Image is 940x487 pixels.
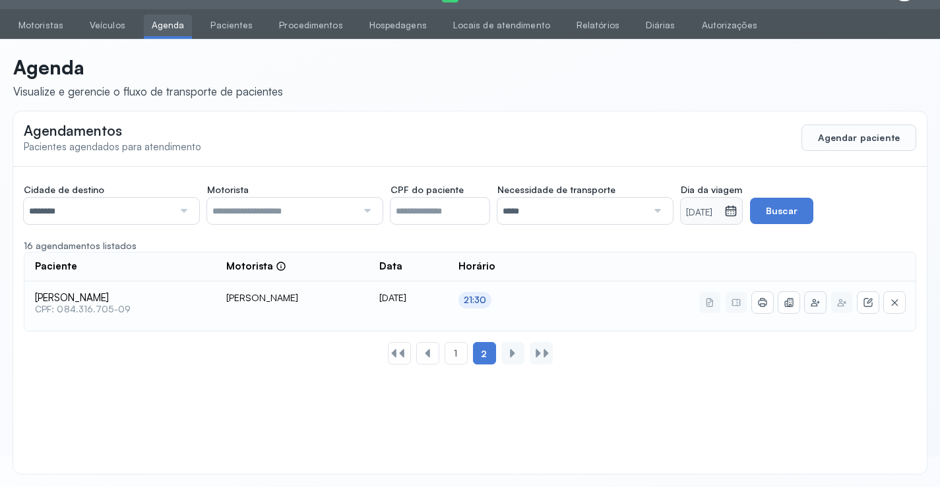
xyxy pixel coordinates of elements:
span: 1 [454,348,457,359]
div: [DATE] [379,292,437,304]
small: [DATE] [686,206,719,219]
span: Horário [458,260,495,273]
a: Relatórios [569,14,627,36]
button: Agendar paciente [801,125,916,151]
div: 21:30 [464,295,487,306]
span: 2 [481,348,487,360]
div: Visualize e gerencie o fluxo de transporte de pacientes [13,84,283,98]
a: Pacientes [203,14,261,36]
span: Motorista [207,184,249,196]
span: Paciente [35,260,77,273]
a: Locais de atendimento [445,14,558,36]
div: 16 agendamentos listados [24,240,916,252]
span: Agendamentos [24,122,122,139]
div: Motorista [226,260,286,273]
a: Autorizações [694,14,765,36]
span: [PERSON_NAME] [35,292,205,304]
a: Motoristas [11,14,71,36]
a: Veículos [82,14,133,36]
a: Agenda [144,14,193,36]
button: Buscar [750,198,813,224]
span: CPF do paciente [391,184,464,196]
span: Cidade de destino [24,184,104,196]
span: Dia da viagem [681,184,742,196]
span: Necessidade de transporte [497,184,615,196]
span: CPF: 084.316.705-09 [35,304,205,315]
a: Diárias [638,14,683,36]
a: Hospedagens [361,14,435,36]
span: Pacientes agendados para atendimento [24,140,201,153]
span: Data [379,260,402,273]
p: Agenda [13,55,283,79]
div: [PERSON_NAME] [226,292,358,304]
a: Procedimentos [271,14,350,36]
